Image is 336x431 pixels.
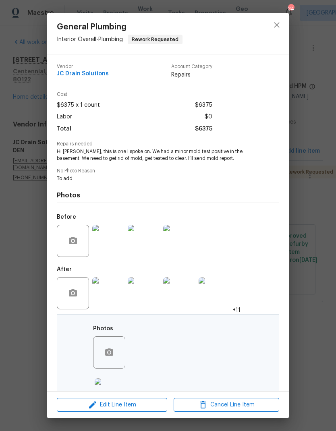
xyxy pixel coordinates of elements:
button: Cancel Line Item [174,398,279,412]
span: General Plumbing [57,23,183,31]
span: $6375 [195,99,212,111]
span: Edit Line Item [59,400,165,410]
button: close [267,15,286,35]
div: 34 [288,5,294,13]
span: Repairs [171,71,212,79]
span: Rework Requested [129,35,182,44]
h4: Photos [57,191,279,199]
span: $6375 [195,123,212,135]
span: +11 [232,306,241,314]
span: Cost [57,92,212,97]
span: Interior Overall - Plumbing [57,37,123,42]
span: Repairs needed [57,141,279,147]
button: Edit Line Item [57,398,167,412]
span: Total [57,123,71,135]
h5: After [57,267,72,272]
h5: Photos [93,326,113,332]
span: Labor [57,111,72,123]
span: $6375 x 1 count [57,99,100,111]
span: Cancel Line Item [176,400,277,410]
span: No Photo Reason [57,168,279,174]
span: JC Drain Solutions [57,71,109,77]
span: To add [57,175,257,182]
h5: Before [57,214,76,220]
span: Account Category [171,64,212,69]
span: Hi [PERSON_NAME], this is one I spoke on. We had a minor mold test positive in the basement. We n... [57,148,257,162]
span: Vendor [57,64,109,69]
span: $0 [205,111,212,123]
